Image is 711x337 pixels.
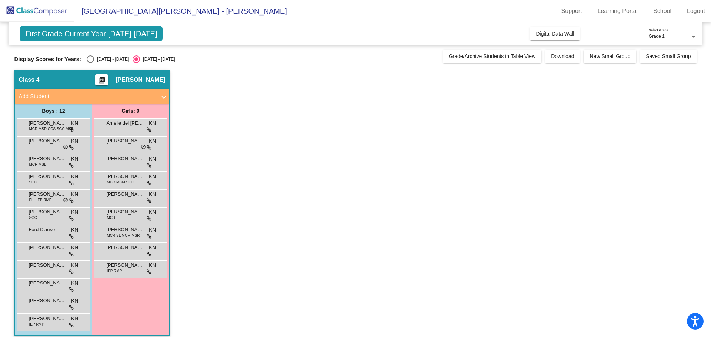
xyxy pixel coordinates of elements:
span: [PERSON_NAME] [106,191,143,198]
span: do_not_disturb_alt [141,144,146,150]
span: [PERSON_NAME] [PERSON_NAME] [29,155,66,162]
span: First Grade Current Year [DATE]-[DATE] [20,26,163,41]
span: KN [149,137,156,145]
button: Saved Small Group [640,50,697,63]
a: Learning Portal [592,5,644,17]
span: KN [149,173,156,181]
span: Saved Small Group [646,53,691,59]
span: [PERSON_NAME] [PERSON_NAME] [PERSON_NAME] [29,208,66,216]
span: Download [551,53,574,59]
a: Support [555,5,588,17]
span: New Small Group [590,53,630,59]
span: Grade 1 [649,34,665,39]
span: KN [71,208,78,216]
span: KN [71,279,78,287]
span: SGC [29,179,37,185]
span: [PERSON_NAME] [29,315,66,322]
span: [PERSON_NAME] [29,191,66,198]
span: [PERSON_NAME] [106,155,143,162]
span: KN [71,155,78,163]
span: KN [71,262,78,269]
span: [PERSON_NAME] [29,297,66,304]
span: [PERSON_NAME] [29,137,66,145]
span: [PERSON_NAME] [29,262,66,269]
span: [PERSON_NAME] [29,279,66,287]
span: KN [71,315,78,323]
span: MCR SL MCM MSR [107,233,140,238]
span: MCR MSR CCS SGC MSB [29,126,74,132]
span: [PERSON_NAME] [106,208,143,216]
span: MCR MSB [29,162,46,167]
span: KN [71,191,78,198]
span: KN [149,155,156,163]
span: [PERSON_NAME] [29,244,66,251]
a: School [647,5,677,17]
span: MCR [107,215,115,220]
span: Amelie del [PERSON_NAME] [106,119,143,127]
span: KN [149,208,156,216]
div: [DATE] - [DATE] [140,56,175,63]
div: Boys : 12 [15,104,92,118]
mat-radio-group: Select an option [87,55,175,63]
button: New Small Group [584,50,636,63]
span: do_not_disturb_alt [63,144,68,150]
button: Digital Data Wall [530,27,580,40]
span: IEP RMP [107,268,122,274]
div: [DATE] - [DATE] [94,56,129,63]
span: ELL IEP RMP [29,197,51,203]
span: Digital Data Wall [536,31,574,37]
span: KN [71,119,78,127]
span: [GEOGRAPHIC_DATA][PERSON_NAME] - [PERSON_NAME] [74,5,287,17]
span: KN [71,173,78,181]
span: KN [71,244,78,252]
span: Display Scores for Years: [14,56,81,63]
button: Grade/Archive Students in Table View [443,50,542,63]
span: [PERSON_NAME] [29,119,66,127]
span: KN [71,137,78,145]
div: Girls: 9 [92,104,169,118]
span: KN [149,119,156,127]
a: Logout [681,5,711,17]
span: IEP RMP [29,321,44,327]
span: KN [149,262,156,269]
span: [PERSON_NAME] [106,262,143,269]
span: Grade/Archive Students in Table View [449,53,536,59]
span: KN [149,191,156,198]
button: Download [545,50,580,63]
span: [PERSON_NAME] [29,173,66,180]
span: KN [71,297,78,305]
span: do_not_disturb_alt [63,198,68,203]
span: KN [71,226,78,234]
span: [PERSON_NAME] [106,137,143,145]
span: [PERSON_NAME] [106,173,143,180]
span: [PERSON_NAME] [106,226,143,233]
mat-icon: picture_as_pdf [97,77,106,87]
span: KN [149,244,156,252]
span: [PERSON_NAME] [116,76,165,84]
span: [PERSON_NAME][GEOGRAPHIC_DATA] [106,244,143,251]
mat-expansion-panel-header: Add Student [15,89,169,104]
span: Class 4 [19,76,39,84]
mat-panel-title: Add Student [19,92,156,101]
span: SGC [29,215,37,220]
span: KN [149,226,156,234]
span: MCR MCM SGC [107,179,134,185]
span: Ford Clause [29,226,66,233]
button: Print Students Details [95,74,108,85]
